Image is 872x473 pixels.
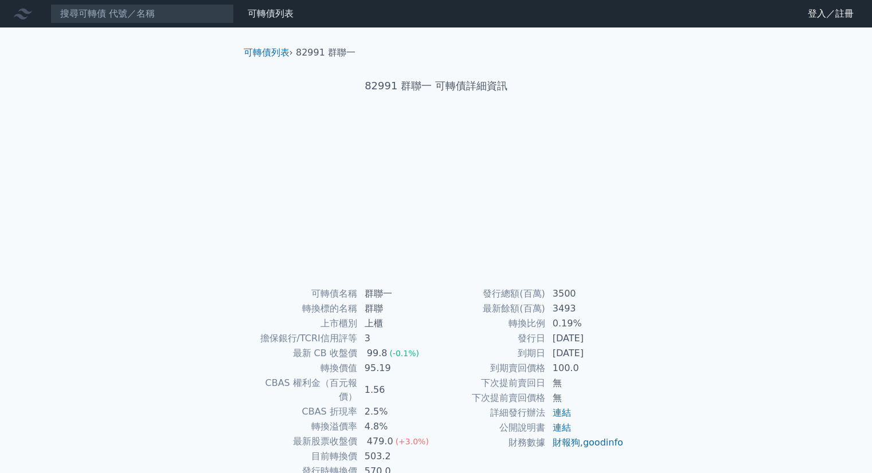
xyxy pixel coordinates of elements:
[248,286,358,301] td: 可轉債名稱
[546,286,624,301] td: 3500
[358,376,436,404] td: 1.56
[244,47,290,58] a: 可轉債列表
[248,376,358,404] td: CBAS 權利金（百元報價）
[436,361,546,376] td: 到期賣回價格
[553,437,580,448] a: 財報狗
[234,78,638,94] h1: 82991 群聯一 可轉債詳細資訊
[546,391,624,405] td: 無
[248,8,294,19] a: 可轉債列表
[436,346,546,361] td: 到期日
[546,376,624,391] td: 無
[244,46,293,60] li: ›
[296,46,355,60] li: 82991 群聯一
[583,437,623,448] a: goodinfo
[553,422,571,433] a: 連結
[436,420,546,435] td: 公開說明書
[248,346,358,361] td: 最新 CB 收盤價
[248,316,358,331] td: 上市櫃別
[436,376,546,391] td: 下次提前賣回日
[358,316,436,331] td: 上櫃
[248,331,358,346] td: 擔保銀行/TCRI信用評等
[436,391,546,405] td: 下次提前賣回價格
[389,349,419,358] span: (-0.1%)
[248,419,358,434] td: 轉換溢價率
[799,5,863,23] a: 登入／註冊
[436,405,546,420] td: 詳細發行辦法
[248,404,358,419] td: CBAS 折現率
[358,404,436,419] td: 2.5%
[358,301,436,316] td: 群聯
[553,407,571,418] a: 連結
[358,449,436,464] td: 503.2
[358,361,436,376] td: 95.19
[436,435,546,450] td: 財務數據
[436,286,546,301] td: 發行總額(百萬)
[546,316,624,331] td: 0.19%
[365,435,396,448] div: 479.0
[546,331,624,346] td: [DATE]
[248,301,358,316] td: 轉換標的名稱
[50,4,234,23] input: 搜尋可轉債 代號／名稱
[358,286,436,301] td: 群聯一
[358,331,436,346] td: 3
[546,301,624,316] td: 3493
[436,316,546,331] td: 轉換比例
[546,361,624,376] td: 100.0
[436,331,546,346] td: 發行日
[396,437,429,446] span: (+3.0%)
[248,361,358,376] td: 轉換價值
[248,449,358,464] td: 目前轉換價
[358,419,436,434] td: 4.8%
[436,301,546,316] td: 最新餘額(百萬)
[546,346,624,361] td: [DATE]
[248,434,358,449] td: 最新股票收盤價
[365,346,390,360] div: 99.8
[546,435,624,450] td: ,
